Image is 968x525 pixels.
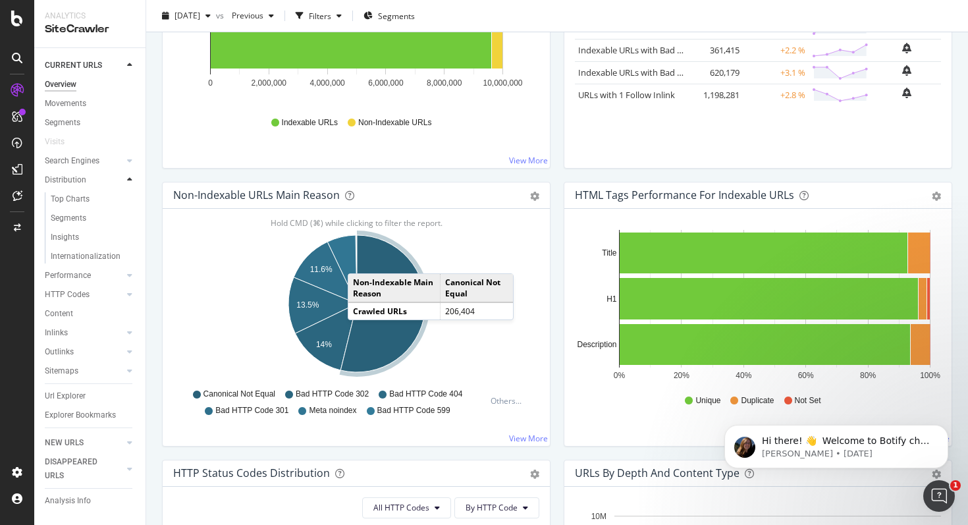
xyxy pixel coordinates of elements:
div: Segments [45,116,80,130]
div: Outlinks [45,345,74,359]
a: Overview [45,78,136,92]
a: View More [509,155,548,166]
text: 0 [208,78,213,88]
text: 11.6% [310,265,333,274]
div: Overview [45,78,76,92]
div: A chart. [575,230,941,383]
a: Analysis Info [45,494,136,508]
td: +2.8 % [743,84,809,106]
text: Title [602,248,617,258]
text: 10,000,000 [483,78,522,88]
td: +2.2 % [743,39,809,61]
text: Description [577,340,616,349]
a: 2xx URLs [578,22,614,34]
td: Crawled URLs [348,302,440,319]
div: Url Explorer [45,389,86,403]
span: Canonical Not Equal [203,389,275,400]
a: DISAPPEARED URLS [45,455,123,483]
div: bell-plus [902,88,911,98]
text: 100% [920,371,940,380]
span: Unique [695,395,720,406]
a: Segments [45,116,136,130]
span: Duplicate [741,395,774,406]
button: Segments [358,5,420,26]
a: Inlinks [45,326,123,340]
a: Visits [45,135,78,149]
a: CURRENT URLS [45,59,123,72]
a: Performance [45,269,123,283]
a: Search Engines [45,154,123,168]
text: 10M [591,512,606,521]
a: Url Explorer [45,389,136,403]
text: 80% [860,371,876,380]
text: 13.5% [296,300,319,310]
text: 60% [798,371,814,380]
a: URLs with 1 Follow Inlink [578,89,675,101]
div: CURRENT URLS [45,59,102,72]
a: NEW URLS [45,436,123,450]
a: Explorer Bookmarks [45,408,136,422]
td: Non-Indexable Main Reason [348,274,440,302]
a: Top Charts [51,192,136,206]
button: [DATE] [157,5,216,26]
div: Visits [45,135,65,149]
div: Analysis Info [45,494,91,508]
a: Content [45,307,136,321]
div: Filters [309,10,331,21]
span: Non-Indexable URLs [358,117,431,128]
div: HTTP Status Codes Distribution [173,466,330,480]
span: 1 [950,480,961,491]
div: Analytics [45,11,135,22]
div: bell-plus [902,43,911,53]
td: 206,404 [440,302,513,319]
a: Internationalization [51,250,136,263]
a: Insights [51,231,136,244]
span: Bad HTTP Code 301 [215,405,288,416]
div: Top Charts [51,192,90,206]
span: Bad HTTP Code 302 [296,389,369,400]
text: 20% [674,371,689,380]
text: 40% [736,371,751,380]
text: H1 [606,294,617,304]
a: Segments [51,211,136,225]
button: Previous [227,5,279,26]
text: 8,000,000 [427,78,462,88]
td: Canonical Not Equal [440,274,513,302]
span: All HTTP Codes [373,502,429,513]
a: Movements [45,97,136,111]
div: Inlinks [45,326,68,340]
text: 0% [614,371,626,380]
a: Sitemaps [45,364,123,378]
a: Indexable URLs with Bad H1 [578,44,688,56]
span: 2025 Sep. 2nd [175,10,200,21]
div: HTTP Codes [45,288,90,302]
div: Movements [45,97,86,111]
div: A chart. [173,230,539,383]
button: By HTTP Code [454,497,539,518]
button: Filters [290,5,347,26]
div: Distribution [45,173,86,187]
span: Indexable URLs [282,117,338,128]
a: HTTP Codes [45,288,123,302]
div: Internationalization [51,250,121,263]
div: Segments [51,211,86,225]
div: Explorer Bookmarks [45,408,116,422]
div: Search Engines [45,154,99,168]
text: 4,000,000 [309,78,345,88]
div: bell-plus [902,65,911,76]
span: Previous [227,10,263,21]
span: By HTTP Code [466,502,518,513]
div: Others... [491,395,527,406]
div: SiteCrawler [45,22,135,37]
iframe: Intercom live chat [923,480,955,512]
span: Bad HTTP Code 404 [389,389,462,400]
button: All HTTP Codes [362,497,451,518]
span: Segments [378,10,415,21]
td: +3.1 % [743,61,809,84]
span: Bad HTTP Code 599 [377,405,450,416]
div: NEW URLS [45,436,84,450]
div: Content [45,307,73,321]
a: Outlinks [45,345,123,359]
div: URLs by Depth and Content Type [575,466,739,480]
